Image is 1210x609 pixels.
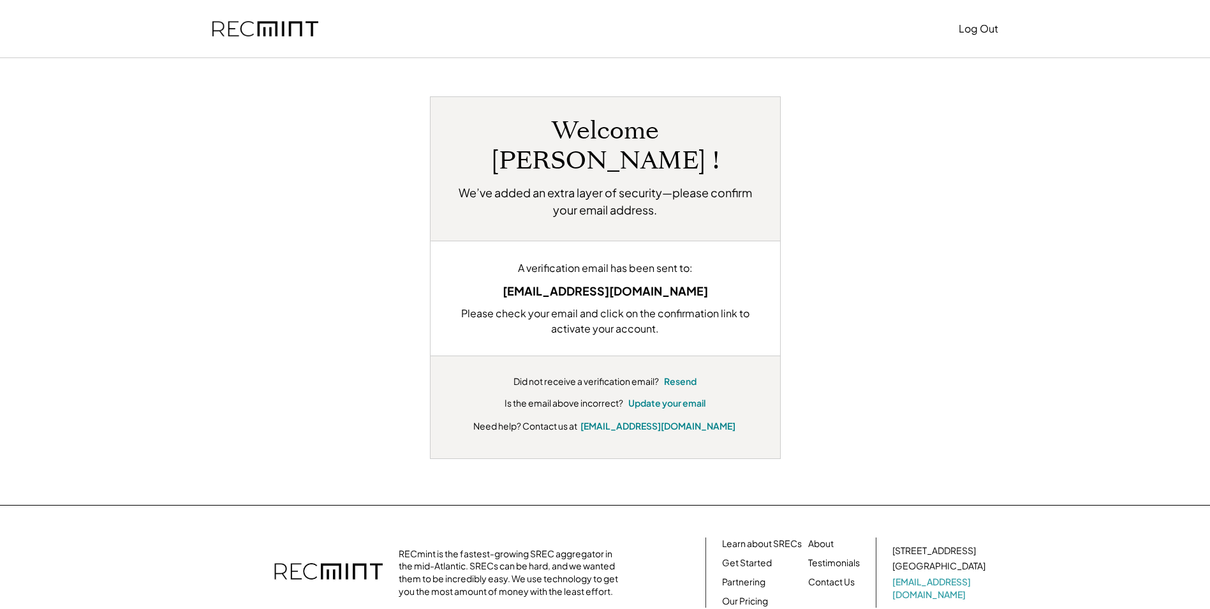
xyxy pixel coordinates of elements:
a: Get Started [722,557,772,569]
a: Testimonials [808,557,860,569]
button: Update your email [628,397,705,410]
div: Did not receive a verification email? [513,375,659,388]
div: A verification email has been sent to: [450,260,761,276]
button: Resend [664,375,697,388]
a: Learn about SRECs [722,538,802,550]
a: [EMAIL_ADDRESS][DOMAIN_NAME] [892,576,988,601]
div: [EMAIL_ADDRESS][DOMAIN_NAME] [450,282,761,299]
a: Partnering [722,576,765,589]
a: [EMAIL_ADDRESS][DOMAIN_NAME] [580,420,735,432]
a: Contact Us [808,576,855,589]
div: [GEOGRAPHIC_DATA] [892,560,985,573]
img: recmint-logotype%403x.png [212,21,318,37]
h1: Welcome [PERSON_NAME] ! [450,116,761,176]
h2: We’ve added an extra layer of security—please confirm your email address. [450,184,761,218]
div: Please check your email and click on the confirmation link to activate your account. [450,306,761,336]
a: About [808,538,834,550]
a: Our Pricing [722,595,768,608]
button: Log Out [959,16,998,41]
div: RECmint is the fastest-growing SREC aggregator in the mid-Atlantic. SRECs can be hard, and we wan... [399,548,625,598]
img: recmint-logotype%403x.png [274,550,383,595]
div: Is the email above incorrect? [505,397,623,410]
div: Need help? Contact us at [473,419,577,433]
div: [STREET_ADDRESS] [892,545,976,557]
